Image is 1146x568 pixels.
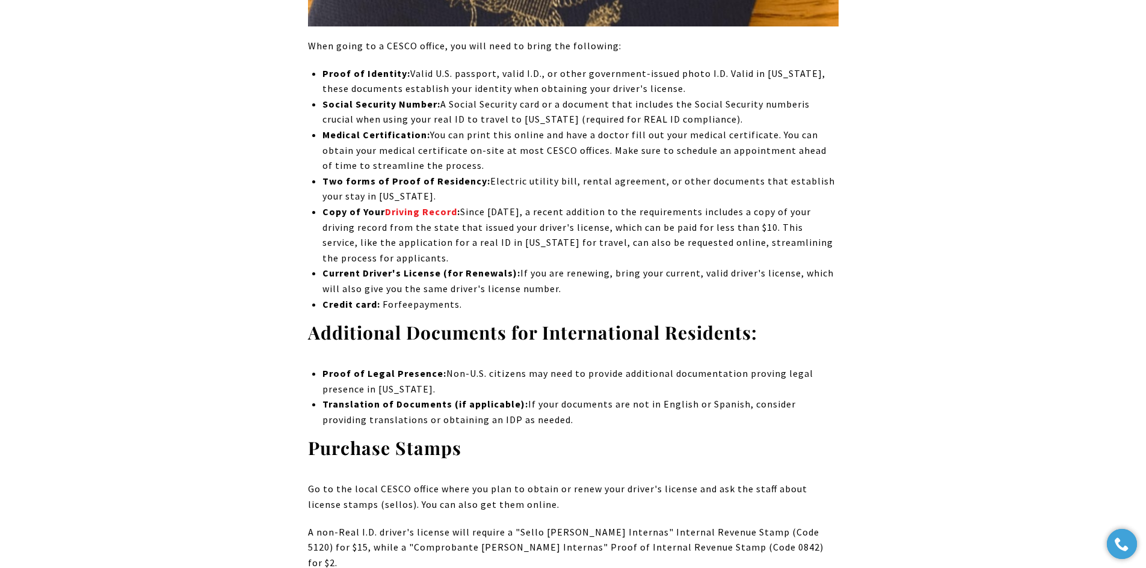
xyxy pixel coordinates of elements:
strong: Two forms of Proof of Residency: [322,175,490,187]
span: Electric utility bill, rental agreement, or other documents that establish your stay in [US_STATE]. [322,175,835,203]
span: Valid U.S. passport, valid I.D., or other government-issued photo I.D. Valid in [US_STATE], these... [322,67,825,95]
strong: Copy of Your : [322,206,460,218]
span: If your documents are not in English or Spanish, consider providing translations or obtaining an ... [322,398,796,426]
span: If you are renewing, bring your current, valid driver's license, which will also give you the sam... [322,267,834,295]
span: Go to the local CESCO office where you plan to obtain or renew your driver's license and ask the ... [308,483,807,510]
span: Credit card: [322,298,380,310]
span: A Social Security card or a document that includes the Social Security number [322,98,802,110]
span: For [380,298,398,310]
strong: Translation of Documents (if applicable): [322,398,528,410]
strong: Purchase Stamps [308,436,461,460]
strong: Proof of Legal Presence: [322,367,446,379]
span: fee [398,298,413,310]
span: payments. [413,298,462,310]
strong: Current Driver's License (for Renewals): [322,267,520,279]
span: Since [DATE], a recent addition to the requirements includes a copy of your driving record from t... [322,206,833,264]
span: You can print this online and have a doctor fill out your medical certificate. You can obtain you... [322,129,827,171]
strong: Additional Documents for International Residents: [308,320,757,344]
span: When going to a CESCO office, you will need to bring the following: [308,40,621,52]
strong: Medical Certification: [322,129,430,141]
strong: Proof of Identity: [322,67,410,79]
a: Driving Record - open in a new tab [385,206,457,218]
span: Non-U.S. citizens may need to provide additional documentation proving legal presence in [US_STATE]. [322,367,813,395]
strong: Social Security Number: [322,98,440,110]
